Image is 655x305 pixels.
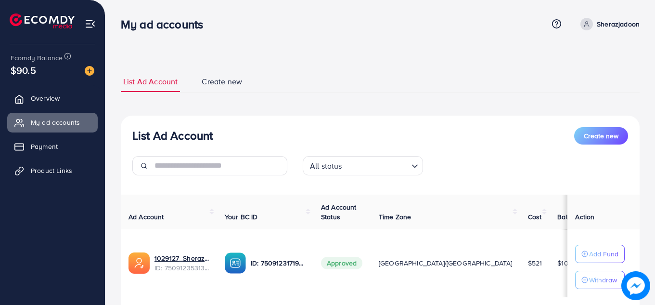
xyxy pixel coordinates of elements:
span: All status [308,159,344,173]
span: Ad Account Status [321,202,357,222]
a: My ad accounts [7,113,98,132]
button: Create new [574,127,628,145]
a: 1029127_Sheraz Jadoon_1748354071263 [154,253,209,263]
span: Create new [202,76,242,87]
span: ID: 7509123531398332432 [154,263,209,273]
span: List Ad Account [123,76,178,87]
span: Payment [31,142,58,151]
span: Balance [557,212,583,222]
a: Overview [7,89,98,108]
span: My ad accounts [31,118,80,127]
a: Sherazjadoon [577,18,640,30]
p: Sherazjadoon [597,18,640,30]
p: ID: 7509123171934044176 [251,257,306,269]
span: Product Links [31,166,72,175]
img: image [85,66,94,76]
span: Overview [31,93,60,103]
input: Search for option [345,157,408,173]
span: Time Zone [379,212,411,222]
img: ic-ads-acc.e4c84228.svg [128,252,150,274]
button: Add Fund [575,245,625,263]
span: Action [575,212,594,222]
a: Product Links [7,161,98,180]
div: Search for option [303,156,423,175]
img: ic-ba-acc.ded83a64.svg [225,252,246,274]
p: Add Fund [589,248,618,260]
span: $10 [557,258,568,268]
div: <span class='underline'>1029127_Sheraz Jadoon_1748354071263</span></br>7509123531398332432 [154,253,209,273]
img: logo [10,13,75,28]
a: Payment [7,137,98,156]
h3: My ad accounts [121,17,211,31]
p: Withdraw [589,274,617,286]
span: Create new [584,131,618,141]
span: $90.5 [11,63,36,77]
button: Withdraw [575,271,625,289]
img: image [621,271,650,300]
h3: List Ad Account [132,129,213,143]
span: Cost [528,212,542,222]
span: Your BC ID [225,212,258,222]
span: Ecomdy Balance [11,53,63,63]
span: [GEOGRAPHIC_DATA]/[GEOGRAPHIC_DATA] [379,258,513,268]
span: Approved [321,257,362,269]
img: menu [85,18,96,29]
span: Ad Account [128,212,164,222]
span: $521 [528,258,542,268]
